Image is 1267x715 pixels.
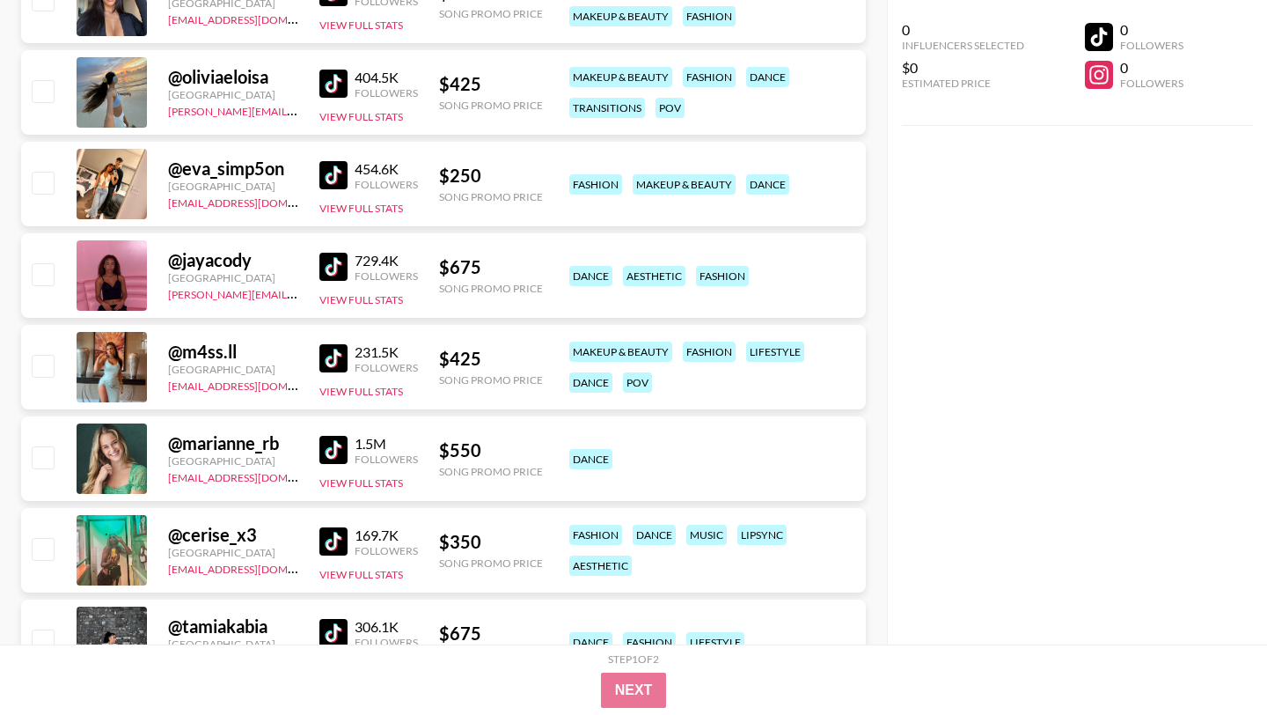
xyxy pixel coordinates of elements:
[319,70,348,98] img: TikTok
[686,632,744,652] div: lifestyle
[168,376,345,393] a: [EMAIL_ADDRESS][DOMAIN_NAME]
[355,252,418,269] div: 729.4K
[569,556,632,576] div: aesthetic
[439,73,543,95] div: $ 425
[623,632,676,652] div: fashion
[355,269,418,283] div: Followers
[355,618,418,636] div: 306.1K
[319,344,348,372] img: TikTok
[623,372,652,393] div: pov
[319,385,403,398] button: View Full Stats
[569,632,612,652] div: dance
[902,39,1024,52] div: Influencers Selected
[746,67,789,87] div: dance
[355,178,418,191] div: Followers
[168,193,345,210] a: [EMAIL_ADDRESS][DOMAIN_NAME]
[569,372,612,393] div: dance
[319,568,403,581] button: View Full Stats
[168,363,298,376] div: [GEOGRAPHIC_DATA]
[168,546,298,559] div: [GEOGRAPHIC_DATA]
[737,525,787,545] div: lipsync
[319,436,348,464] img: TikTok
[319,527,348,556] img: TikTok
[746,174,789,195] div: dance
[1120,59,1183,77] div: 0
[355,636,418,649] div: Followers
[439,465,543,478] div: Song Promo Price
[355,544,418,557] div: Followers
[355,69,418,86] div: 404.5K
[319,476,403,490] button: View Full Stats
[633,525,676,545] div: dance
[355,86,418,100] div: Followers
[168,158,298,180] div: @ eva_simp5on
[168,88,298,101] div: [GEOGRAPHIC_DATA]
[168,468,345,484] a: [EMAIL_ADDRESS][DOMAIN_NAME]
[569,6,672,26] div: makeup & beauty
[439,7,543,20] div: Song Promo Price
[1120,39,1183,52] div: Followers
[902,59,1024,77] div: $0
[168,615,298,638] div: @ tamiakabia
[168,341,298,363] div: @ m4ss.ll
[439,531,543,553] div: $ 350
[439,282,543,295] div: Song Promo Price
[355,361,418,374] div: Followers
[319,161,348,189] img: TikTok
[686,525,727,545] div: music
[683,342,736,362] div: fashion
[683,67,736,87] div: fashion
[1179,627,1246,694] iframe: Drift Widget Chat Controller
[168,10,345,26] a: [EMAIL_ADDRESS][DOMAIN_NAME]
[439,99,543,112] div: Song Promo Price
[569,449,612,469] div: dance
[168,638,298,651] div: [GEOGRAPHIC_DATA]
[601,673,667,708] button: Next
[168,249,298,271] div: @ jayacody
[902,77,1024,90] div: Estimated Price
[902,21,1024,39] div: 0
[319,293,403,306] button: View Full Stats
[319,202,403,215] button: View Full Stats
[1120,21,1183,39] div: 0
[633,174,736,195] div: makeup & beauty
[319,110,403,123] button: View Full Stats
[168,180,298,193] div: [GEOGRAPHIC_DATA]
[569,174,622,195] div: fashion
[168,66,298,88] div: @ oliviaeloisa
[1120,77,1183,90] div: Followers
[569,266,612,286] div: dance
[439,348,543,370] div: $ 425
[569,98,645,118] div: transitions
[655,98,685,118] div: pov
[168,101,428,118] a: [PERSON_NAME][EMAIL_ADDRESS][DOMAIN_NAME]
[683,6,736,26] div: fashion
[439,256,543,278] div: $ 675
[439,557,543,570] div: Song Promo Price
[623,266,685,286] div: aesthetic
[355,527,418,544] div: 169.7K
[569,67,672,87] div: makeup & beauty
[439,373,543,387] div: Song Promo Price
[319,619,348,647] img: TikTok
[168,524,298,546] div: @ cerise_x3
[168,454,298,468] div: [GEOGRAPHIC_DATA]
[168,271,298,284] div: [GEOGRAPHIC_DATA]
[319,253,348,281] img: TikTok
[439,439,543,461] div: $ 550
[439,623,543,645] div: $ 675
[355,160,418,178] div: 454.6K
[439,165,543,187] div: $ 250
[355,343,418,361] div: 231.5K
[168,559,345,576] a: [EMAIL_ADDRESS][DOMAIN_NAME]
[746,342,804,362] div: lifestyle
[608,652,659,666] div: Step 1 of 2
[319,18,403,32] button: View Full Stats
[569,525,622,545] div: fashion
[355,453,418,466] div: Followers
[168,284,428,301] a: [PERSON_NAME][EMAIL_ADDRESS][DOMAIN_NAME]
[696,266,749,286] div: fashion
[355,435,418,453] div: 1.5M
[168,432,298,454] div: @ marianne_rb
[569,342,672,362] div: makeup & beauty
